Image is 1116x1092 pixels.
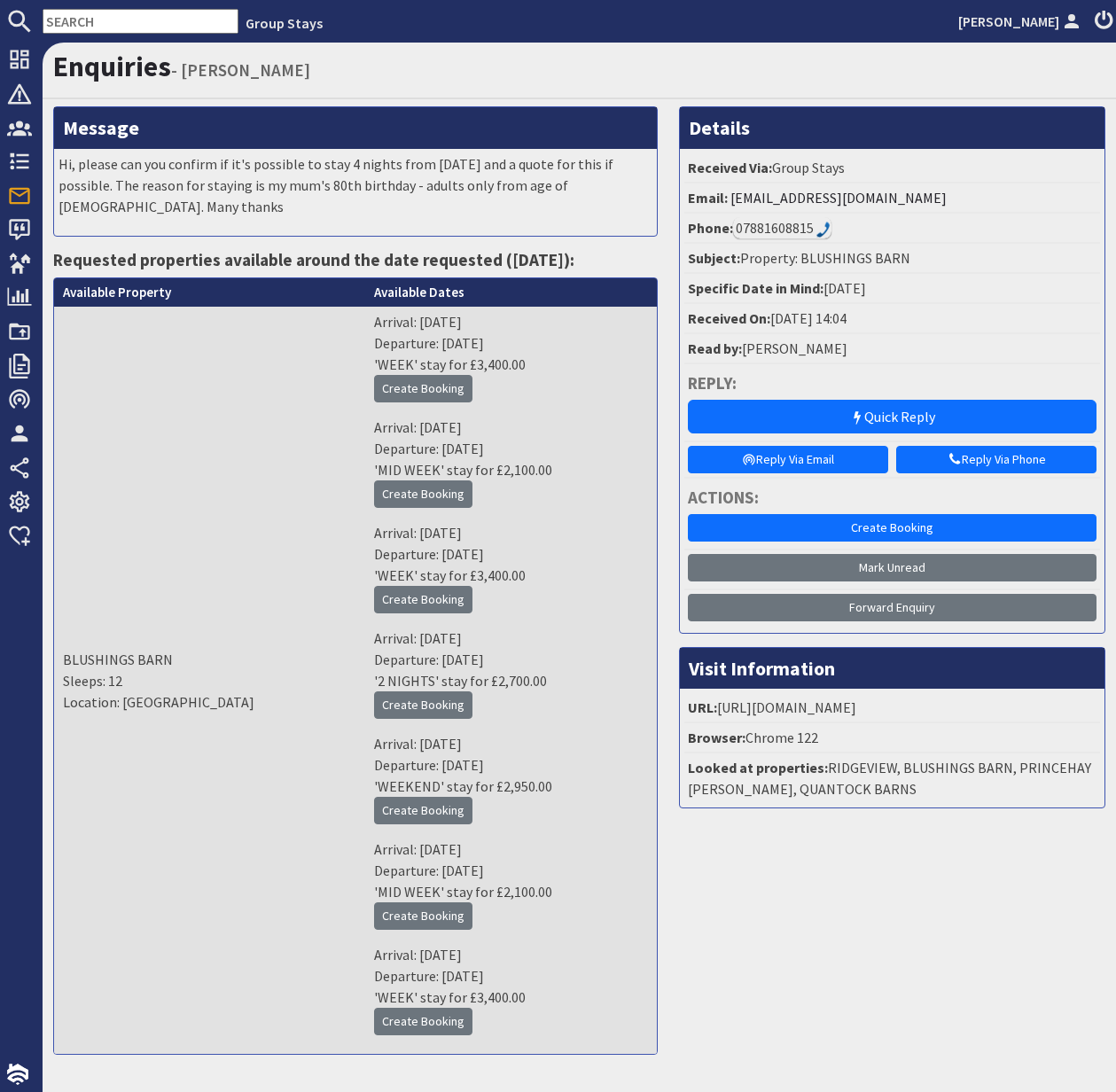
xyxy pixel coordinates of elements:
strong: Received Via: [688,159,772,176]
span: Departure: [DATE] [374,756,484,774]
h3: Message [54,107,657,148]
span: Arrival: [DATE] [374,629,462,647]
a: Reply Via Email [688,446,888,473]
li: Chrome 122 [684,723,1100,753]
span: 'WEEK' stay for £3,400.00 [374,988,526,1028]
span: Arrival: [DATE] [374,524,462,542]
span: 'WEEK' stay for £3,400.00 [374,566,526,606]
strong: Email: [688,189,728,207]
p: Hi, please can you confirm if it's possible to stay 4 nights from [DATE] and a quote for this if ... [59,153,652,217]
span: Arrival: [DATE] [374,735,462,753]
a: Enquiries [53,49,171,84]
h4: Actions: [688,487,1096,508]
strong: Phone: [688,219,733,237]
li: Property: BLUSHINGS BARN [684,244,1100,274]
span: 'MID WEEK' stay for £2,100.00 [374,461,552,501]
strong: Subject: [688,249,740,267]
li: [URL][DOMAIN_NAME] [684,693,1100,723]
strong: Looked at properties: [688,759,828,776]
span: 'MID WEEK' stay for £2,100.00 [374,883,552,923]
span: Departure: [DATE] [374,334,484,352]
li: [DATE] 14:04 [684,304,1100,334]
a: [EMAIL_ADDRESS][DOMAIN_NAME] [730,189,947,207]
span: 'WEEK' stay for £3,400.00 [374,355,526,395]
th: Available Dates [365,278,657,308]
span: Departure: [DATE] [374,440,484,457]
a: Create Booking [374,1008,472,1035]
strong: Received On: [688,309,770,327]
span: Arrival: [DATE] [374,840,462,858]
a: [PERSON_NAME] [958,11,1084,32]
a: Reply Via Phone [896,446,1096,473]
a: Mark Unread [688,554,1096,581]
th: Available Property [54,278,365,308]
input: SEARCH [43,9,238,34]
h3: Details [680,107,1104,148]
span: Arrival: [DATE] [374,313,462,331]
a: Create Booking [374,902,472,930]
span: Departure: [DATE] [374,545,484,563]
li: [DATE] [684,274,1100,304]
div: Call: 07881608815 [733,217,831,238]
a: Create Booking [374,586,472,613]
span: Departure: [DATE] [374,967,484,985]
img: hfpfyWBK5wQHBAGPgDf9c6qAYOxxMAAAAASUVORK5CYII= [816,222,831,238]
a: Create Booking [374,797,472,824]
h4: Requested properties available around the date requested ([DATE]): [53,250,658,270]
small: - [PERSON_NAME] [171,59,310,81]
li: RIDGEVIEW, BLUSHINGS BARN, PRINCEHAY [PERSON_NAME], QUANTOCK BARNS [684,753,1100,803]
strong: URL: [688,698,717,716]
strong: Specific Date in Mind: [688,279,823,297]
td: BLUSHINGS BARN Sleeps: 12 Location: [GEOGRAPHIC_DATA] [54,307,365,1054]
li: Group Stays [684,153,1100,183]
strong: Browser: [688,729,745,746]
span: Departure: [DATE] [374,651,484,668]
h3: Visit Information [680,648,1104,689]
span: 'WEEKEND' stay for £2,950.00 [374,777,552,817]
h4: Reply: [688,373,1096,394]
img: staytech_i_w-64f4e8e9ee0a9c174fd5317b4b171b261742d2d393467e5bdba4413f4f884c10.svg [7,1064,28,1085]
a: Forward Enquiry [688,594,1096,621]
span: Arrival: [DATE] [374,418,462,436]
span: '2 NIGHTS' stay for £2,700.00 [374,672,547,712]
li: [PERSON_NAME] [684,334,1100,364]
a: Create Booking [374,375,472,402]
a: Quick Reply [688,400,1096,433]
a: Group Stays [246,14,323,32]
a: Create Booking [374,480,472,508]
a: Create Booking [374,691,472,719]
span: Arrival: [DATE] [374,946,462,963]
span: Departure: [DATE] [374,862,484,879]
strong: Read by: [688,339,742,357]
a: Create Booking [688,514,1096,542]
